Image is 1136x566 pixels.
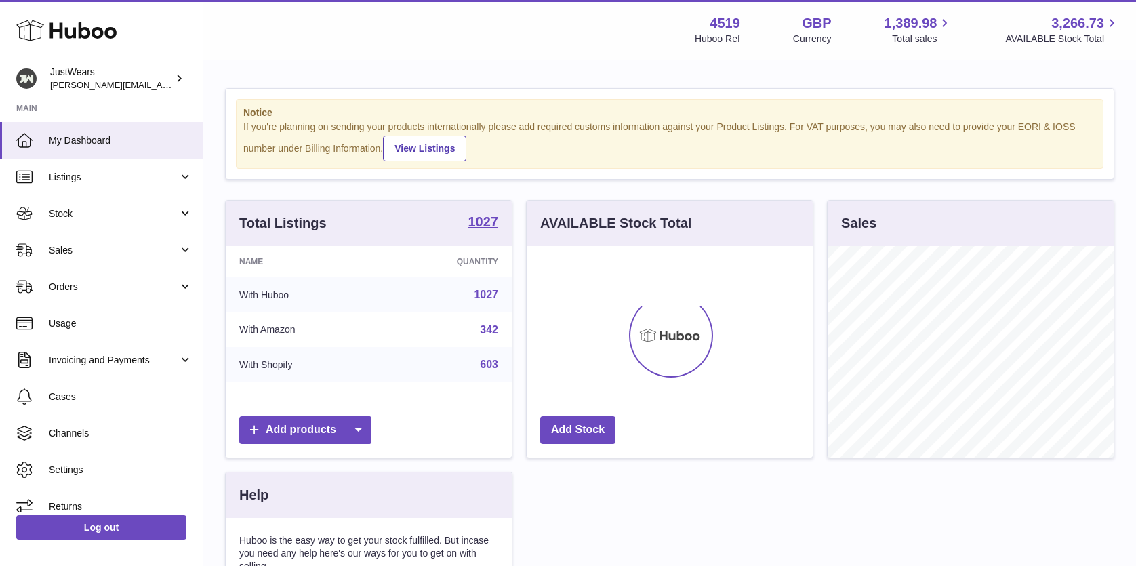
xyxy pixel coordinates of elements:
span: Total sales [892,33,952,45]
a: 1027 [468,215,499,231]
strong: 4519 [710,14,740,33]
a: View Listings [383,136,466,161]
a: Add Stock [540,416,615,444]
span: Listings [49,171,178,184]
th: Quantity [382,246,512,277]
div: If you're planning on sending your products internationally please add required customs informati... [243,121,1096,161]
span: AVAILABLE Stock Total [1005,33,1120,45]
span: [PERSON_NAME][EMAIL_ADDRESS][DOMAIN_NAME] [50,79,272,90]
strong: Notice [243,106,1096,119]
span: Stock [49,207,178,220]
td: With Amazon [226,312,382,348]
h3: Help [239,486,268,504]
h3: AVAILABLE Stock Total [540,214,691,233]
span: Usage [49,317,192,330]
a: 3,266.73 AVAILABLE Stock Total [1005,14,1120,45]
span: Orders [49,281,178,294]
div: Huboo Ref [695,33,740,45]
a: 342 [480,324,498,336]
a: 1,389.98 Total sales [885,14,953,45]
span: Settings [49,464,192,477]
a: Log out [16,515,186,540]
img: josh@just-wears.com [16,68,37,89]
span: Invoicing and Payments [49,354,178,367]
td: With Shopify [226,347,382,382]
span: Returns [49,500,192,513]
a: 603 [480,359,498,370]
span: Channels [49,427,192,440]
th: Name [226,246,382,277]
h3: Total Listings [239,214,327,233]
span: My Dashboard [49,134,192,147]
strong: 1027 [468,215,499,228]
span: Sales [49,244,178,257]
a: Add products [239,416,371,444]
strong: GBP [802,14,831,33]
span: 3,266.73 [1051,14,1104,33]
span: Cases [49,390,192,403]
td: With Huboo [226,277,382,312]
div: Currency [793,33,832,45]
h3: Sales [841,214,876,233]
span: 1,389.98 [885,14,937,33]
div: JustWears [50,66,172,92]
a: 1027 [474,289,498,300]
